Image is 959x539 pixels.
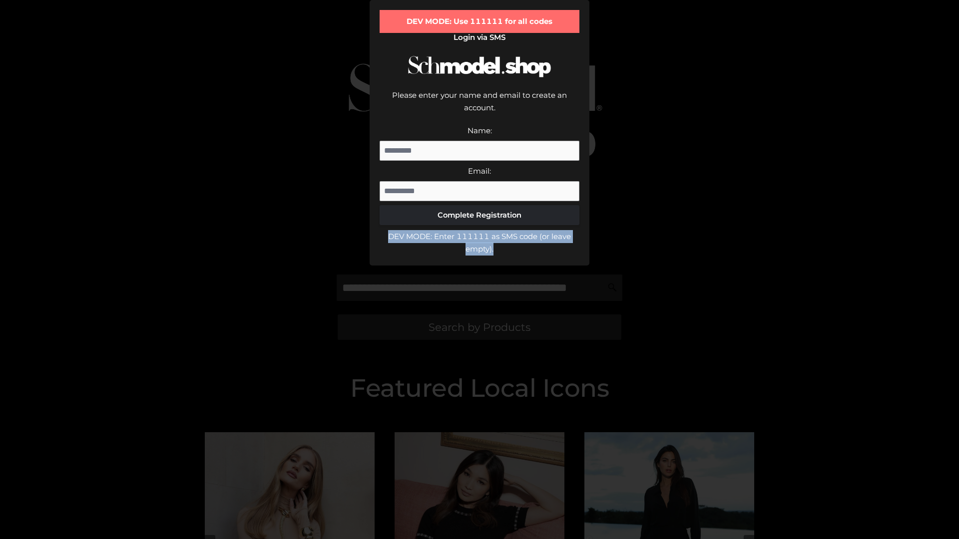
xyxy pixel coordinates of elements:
div: Please enter your name and email to create an account. [380,89,579,124]
div: DEV MODE: Use 111111 for all codes [380,10,579,33]
label: Name: [468,126,492,135]
div: DEV MODE: Enter 111111 as SMS code (or leave empty). [380,230,579,256]
label: Email: [468,166,491,176]
img: Schmodel Logo [405,47,554,86]
button: Complete Registration [380,205,579,225]
h2: Login via SMS [380,33,579,42]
